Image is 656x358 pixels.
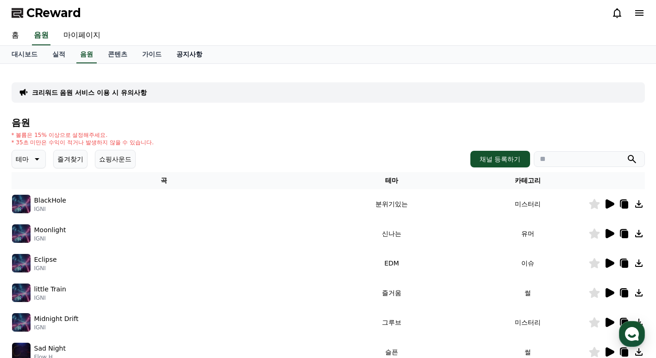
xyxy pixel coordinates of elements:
p: IGNI [34,265,57,272]
span: 대화 [85,296,96,303]
p: little Train [34,284,66,294]
h4: 음원 [12,117,645,128]
td: 유머 [467,219,588,248]
p: * 35초 미만은 수익이 적거나 발생하지 않을 수 있습니다. [12,139,154,146]
button: 쇼핑사운드 [95,150,136,168]
td: EDM [316,248,467,278]
a: 대화 [61,281,119,304]
p: IGNI [34,205,66,213]
p: IGNI [34,324,79,331]
button: 즐겨찾기 [53,150,87,168]
th: 테마 [316,172,467,189]
img: music [12,254,31,272]
p: 테마 [16,153,29,166]
a: CReward [12,6,81,20]
td: 분위기있는 [316,189,467,219]
p: Midnight Drift [34,314,79,324]
p: Eclipse [34,255,57,265]
a: 홈 [3,281,61,304]
span: CReward [26,6,81,20]
a: 콘텐츠 [100,46,135,63]
button: 채널 등록하기 [470,151,530,167]
a: 홈 [4,26,26,45]
td: 미스터리 [467,189,588,219]
td: 신나는 [316,219,467,248]
td: 즐거움 [316,278,467,308]
p: IGNI [34,294,66,302]
th: 카테고리 [467,172,588,189]
a: 설정 [119,281,178,304]
p: Moonlight [34,225,66,235]
a: 마이페이지 [56,26,108,45]
p: * 볼륨은 15% 이상으로 설정해주세요. [12,131,154,139]
p: IGNI [34,235,66,242]
a: 실적 [45,46,73,63]
span: 설정 [143,295,154,302]
a: 음원 [76,46,97,63]
td: 미스터리 [467,308,588,337]
th: 곡 [12,172,317,189]
a: 공지사항 [169,46,210,63]
button: 테마 [12,150,46,168]
td: 썰 [467,278,588,308]
a: 음원 [32,26,50,45]
a: 크리워드 음원 서비스 이용 시 유의사항 [32,88,147,97]
a: 대시보드 [4,46,45,63]
span: 홈 [29,295,35,302]
td: 그루브 [316,308,467,337]
a: 가이드 [135,46,169,63]
img: music [12,224,31,243]
p: BlackHole [34,196,66,205]
img: music [12,195,31,213]
img: music [12,284,31,302]
img: music [12,313,31,332]
p: Sad Night [34,344,66,353]
td: 이슈 [467,248,588,278]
